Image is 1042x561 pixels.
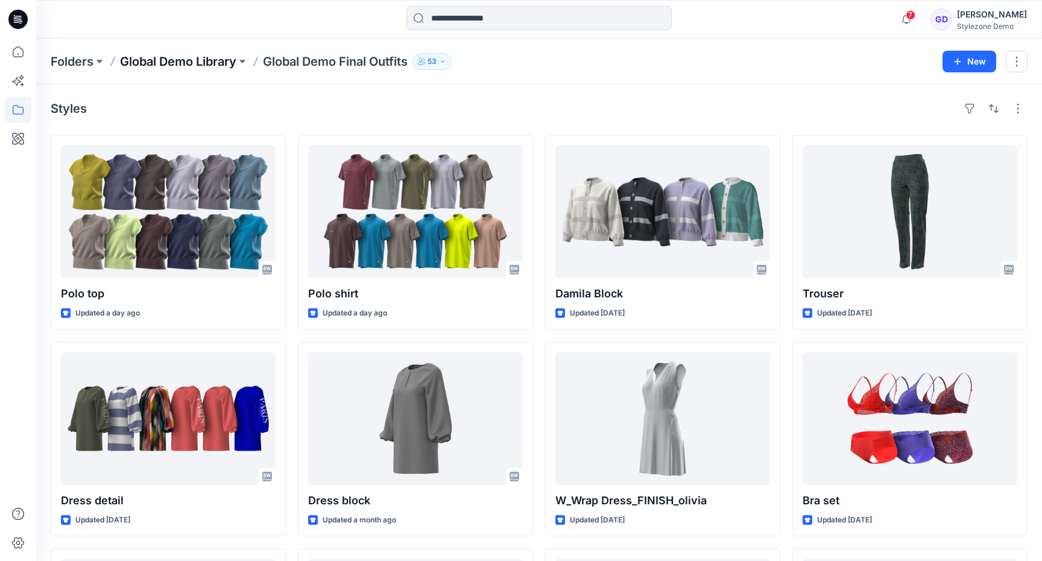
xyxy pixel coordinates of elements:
a: Dress block [308,352,523,485]
p: Dress detail [61,492,276,509]
p: Updated [DATE] [817,307,872,320]
p: Updated a month ago [323,514,396,527]
a: Damila Block [555,145,770,278]
p: Dress block [308,492,523,509]
p: Polo shirt [308,285,523,302]
p: Updated a day ago [75,307,140,320]
p: Updated [DATE] [817,514,872,527]
a: Folders [51,53,93,70]
p: Bra set [803,492,1017,509]
p: Polo top [61,285,276,302]
p: 53 [428,55,437,68]
p: Global Demo Final Outfits [263,53,408,70]
h4: Styles [51,101,87,116]
a: Trouser [803,145,1017,278]
p: Damila Block [555,285,770,302]
p: Updated [DATE] [570,514,625,527]
div: [PERSON_NAME] [957,7,1027,22]
p: Updated a day ago [323,307,387,320]
a: Bra set [803,352,1017,485]
div: Stylezone Demo [957,22,1027,31]
span: 7 [906,10,915,20]
a: Dress detail [61,352,276,485]
p: Updated [DATE] [75,514,130,527]
p: W_Wrap Dress_FINISH_olivia [555,492,770,509]
button: New [943,51,996,72]
div: GD [930,8,952,30]
p: Updated [DATE] [570,307,625,320]
a: W_Wrap Dress_FINISH_olivia [555,352,770,485]
a: Polo top [61,145,276,278]
p: Trouser [803,285,1017,302]
a: Global Demo Library [120,53,236,70]
button: 53 [412,53,452,70]
a: Polo shirt [308,145,523,278]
